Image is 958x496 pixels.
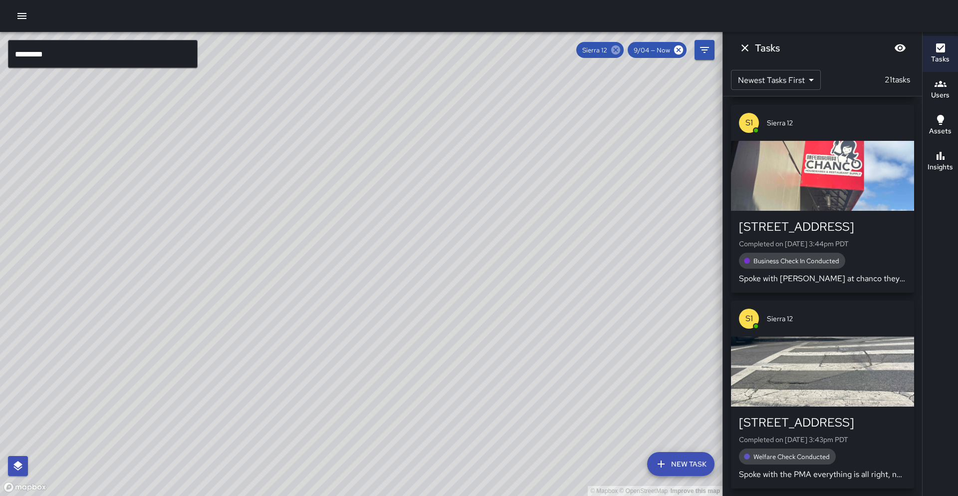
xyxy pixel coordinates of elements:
button: Tasks [923,36,958,72]
span: Business Check In Conducted [747,257,845,265]
p: S1 [745,313,753,325]
button: S1Sierra 12[STREET_ADDRESS]Completed on [DATE] 3:44pm PDTBusiness Check In ConductedSpoke with [P... [731,105,914,293]
p: S1 [745,117,753,129]
h6: Tasks [755,40,780,56]
span: Sierra 12 [767,118,906,128]
button: Assets [923,108,958,144]
h6: Tasks [931,54,950,65]
button: S1Sierra 12[STREET_ADDRESS]Completed on [DATE] 3:43pm PDTWelfare Check ConductedSpoke with the PM... [731,301,914,489]
button: Filters [695,40,715,60]
p: Spoke with [PERSON_NAME] at chanco they said everything is all right. Nothing to report [739,273,906,285]
button: Blur [890,38,910,58]
span: Sierra 12 [576,46,613,54]
div: Sierra 12 [576,42,624,58]
span: Sierra 12 [767,314,906,324]
div: Newest Tasks First [731,70,821,90]
div: [STREET_ADDRESS] [739,219,906,235]
h6: Insights [928,162,953,173]
span: Welfare Check Conducted [747,453,836,461]
button: Insights [923,144,958,180]
p: Spoke with the PMA everything is all right, not need any medical attention [739,469,906,481]
h6: Assets [929,126,952,137]
button: New Task [647,452,715,476]
button: Users [923,72,958,108]
h6: Users [931,90,950,101]
p: 21 tasks [881,74,914,86]
button: Dismiss [735,38,755,58]
div: [STREET_ADDRESS] [739,415,906,431]
div: 9/04 — Now [628,42,687,58]
p: Completed on [DATE] 3:43pm PDT [739,435,906,445]
span: 9/04 — Now [628,46,676,54]
p: Completed on [DATE] 3:44pm PDT [739,239,906,249]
